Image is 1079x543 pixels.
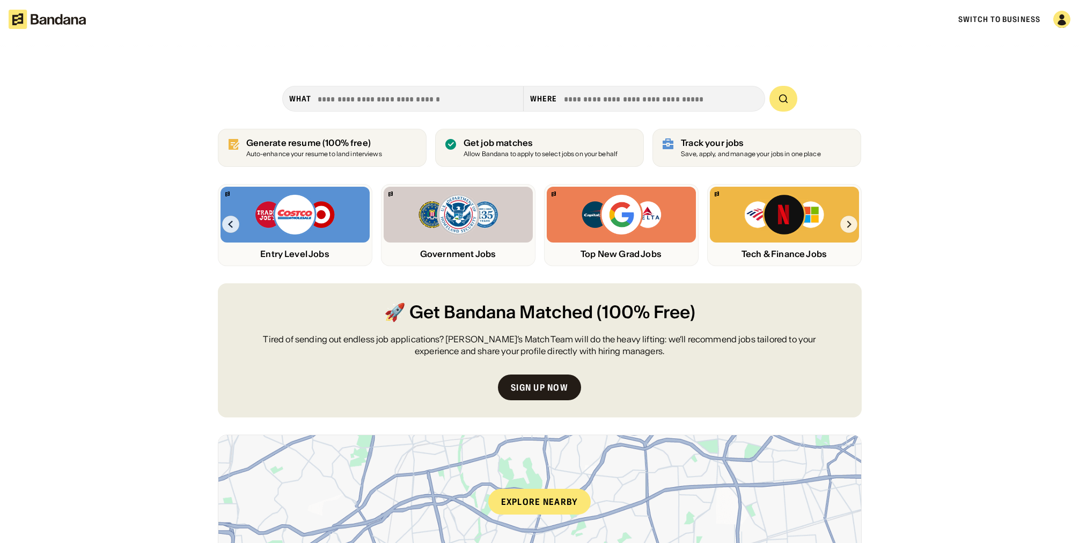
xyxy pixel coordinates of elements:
div: Get job matches [464,138,618,148]
a: Bandana logoTrader Joe’s, Costco, Target logosEntry Level Jobs [218,184,372,266]
img: Left Arrow [222,216,239,233]
img: Right Arrow [840,216,857,233]
span: (100% free) [322,137,371,148]
div: Save, apply, and manage your jobs in one place [681,151,821,158]
div: Top New Grad Jobs [547,249,696,259]
a: Switch to Business [958,14,1040,24]
a: Track your jobs Save, apply, and manage your jobs in one place [652,129,861,167]
div: Tech & Finance Jobs [710,249,859,259]
img: Bandana logo [225,192,230,196]
img: Bank of America, Netflix, Microsoft logos [744,193,825,236]
div: Tired of sending out endless job applications? [PERSON_NAME]’s Match Team will do the heavy lifti... [244,333,836,357]
img: Bandana logo [388,192,393,196]
div: Allow Bandana to apply to select jobs on your behalf [464,151,618,158]
div: what [289,94,311,104]
div: Explore nearby [488,489,591,515]
div: Where [530,94,557,104]
div: Entry Level Jobs [221,249,370,259]
img: Capital One, Google, Delta logos [581,193,662,236]
a: Generate resume (100% free)Auto-enhance your resume to land interviews [218,129,427,167]
div: Generate resume [246,138,382,148]
img: Bandana logo [552,192,556,196]
img: Trader Joe’s, Costco, Target logos [254,193,336,236]
span: 🚀 Get Bandana Matched [384,300,593,325]
div: Auto-enhance your resume to land interviews [246,151,382,158]
div: Sign up now [511,383,568,392]
img: Bandana logotype [9,10,86,29]
span: (100% Free) [597,300,695,325]
a: Bandana logoCapital One, Google, Delta logosTop New Grad Jobs [544,184,699,266]
div: Government Jobs [384,249,533,259]
a: Sign up now [498,375,581,400]
a: Get job matches Allow Bandana to apply to select jobs on your behalf [435,129,644,167]
div: Track your jobs [681,138,821,148]
a: Bandana logoBank of America, Netflix, Microsoft logosTech & Finance Jobs [707,184,862,266]
a: Bandana logoFBI, DHS, MWRD logosGovernment Jobs [381,184,535,266]
img: FBI, DHS, MWRD logos [417,193,499,236]
img: Bandana logo [715,192,719,196]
